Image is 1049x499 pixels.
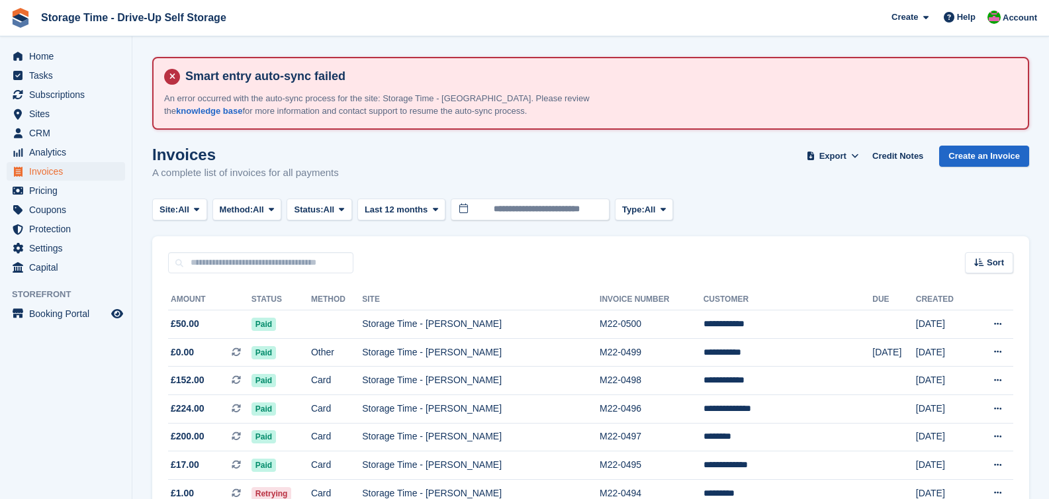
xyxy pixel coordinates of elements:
[916,394,972,423] td: [DATE]
[1003,11,1037,24] span: Account
[7,47,125,66] a: menu
[600,310,704,339] td: M22-0500
[916,423,972,451] td: [DATE]
[180,69,1017,84] h4: Smart entry auto-sync failed
[311,338,362,367] td: Other
[171,430,205,443] span: £200.00
[152,146,339,163] h1: Invoices
[600,451,704,480] td: M22-0495
[29,258,109,277] span: Capital
[704,289,873,310] th: Customer
[362,289,600,310] th: Site
[29,162,109,181] span: Invoices
[939,146,1029,167] a: Create an Invoice
[29,66,109,85] span: Tasks
[987,11,1001,24] img: Saeed
[294,203,323,216] span: Status:
[362,338,600,367] td: Storage Time - [PERSON_NAME]
[171,373,205,387] span: £152.00
[916,289,972,310] th: Created
[160,203,178,216] span: Site:
[362,367,600,395] td: Storage Time - [PERSON_NAME]
[872,289,916,310] th: Due
[7,143,125,161] a: menu
[615,199,673,220] button: Type: All
[29,239,109,257] span: Settings
[7,239,125,257] a: menu
[171,402,205,416] span: £224.00
[251,374,276,387] span: Paid
[29,181,109,200] span: Pricing
[29,85,109,104] span: Subscriptions
[957,11,976,24] span: Help
[7,66,125,85] a: menu
[171,317,199,331] span: £50.00
[362,423,600,451] td: Storage Time - [PERSON_NAME]
[29,220,109,238] span: Protection
[916,451,972,480] td: [DATE]
[29,304,109,323] span: Booking Portal
[362,451,600,480] td: Storage Time - [PERSON_NAME]
[29,124,109,142] span: CRM
[12,288,132,301] span: Storefront
[916,338,972,367] td: [DATE]
[287,199,351,220] button: Status: All
[7,201,125,219] a: menu
[29,143,109,161] span: Analytics
[176,106,242,116] a: knowledge base
[311,423,362,451] td: Card
[253,203,264,216] span: All
[916,310,972,339] td: [DATE]
[357,199,445,220] button: Last 12 months
[109,306,125,322] a: Preview store
[600,338,704,367] td: M22-0499
[7,220,125,238] a: menu
[168,289,251,310] th: Amount
[164,92,627,118] p: An error occurred with the auto-sync process for the site: Storage Time - [GEOGRAPHIC_DATA]. Plea...
[362,310,600,339] td: Storage Time - [PERSON_NAME]
[212,199,282,220] button: Method: All
[36,7,232,28] a: Storage Time - Drive-Up Self Storage
[11,8,30,28] img: stora-icon-8386f47178a22dfd0bd8f6a31ec36ba5ce8667c1dd55bd0f319d3a0aa187defe.svg
[872,338,916,367] td: [DATE]
[251,346,276,359] span: Paid
[365,203,428,216] span: Last 12 months
[916,367,972,395] td: [DATE]
[622,203,645,216] span: Type:
[251,289,311,310] th: Status
[171,458,199,472] span: £17.00
[251,318,276,331] span: Paid
[220,203,253,216] span: Method:
[645,203,656,216] span: All
[7,258,125,277] a: menu
[171,345,194,359] span: £0.00
[7,124,125,142] a: menu
[29,47,109,66] span: Home
[29,201,109,219] span: Coupons
[867,146,929,167] a: Credit Notes
[311,289,362,310] th: Method
[600,423,704,451] td: M22-0497
[251,402,276,416] span: Paid
[251,459,276,472] span: Paid
[819,150,846,163] span: Export
[600,394,704,423] td: M22-0496
[600,289,704,310] th: Invoice Number
[7,304,125,323] a: menu
[311,394,362,423] td: Card
[311,367,362,395] td: Card
[152,199,207,220] button: Site: All
[311,451,362,480] td: Card
[7,181,125,200] a: menu
[891,11,918,24] span: Create
[178,203,189,216] span: All
[803,146,862,167] button: Export
[7,105,125,123] a: menu
[324,203,335,216] span: All
[251,430,276,443] span: Paid
[7,85,125,104] a: menu
[362,394,600,423] td: Storage Time - [PERSON_NAME]
[7,162,125,181] a: menu
[29,105,109,123] span: Sites
[600,367,704,395] td: M22-0498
